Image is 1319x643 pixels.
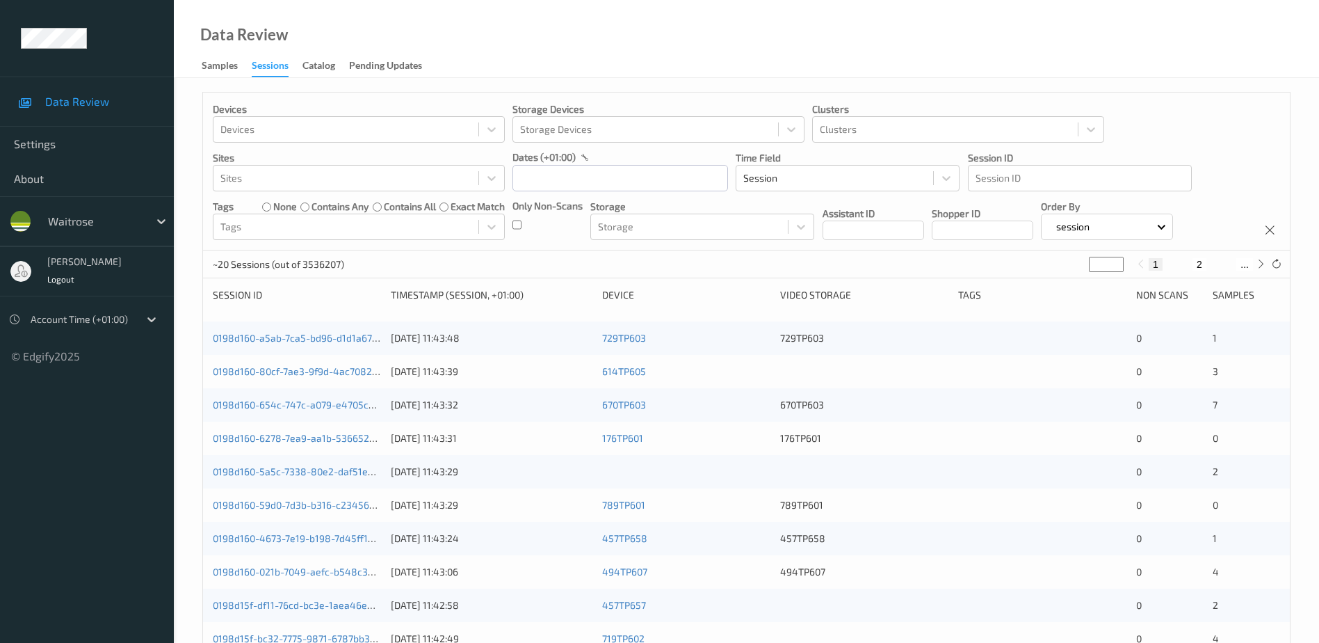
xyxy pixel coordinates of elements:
a: 670TP603 [602,399,646,411]
p: Tags [213,200,234,214]
div: 176TP601 [780,431,948,445]
p: Clusters [812,102,1104,116]
div: Timestamp (Session, +01:00) [391,288,592,302]
div: [DATE] 11:43:24 [391,532,592,546]
span: 0 [1136,399,1142,411]
div: [DATE] 11:43:06 [391,565,592,579]
span: 0 [1136,365,1142,377]
label: contains any [311,200,369,214]
label: contains all [384,200,436,214]
div: [DATE] 11:43:29 [391,465,592,479]
span: 3 [1213,365,1218,377]
div: Catalog [302,58,335,76]
a: 494TP607 [602,566,647,578]
span: 0 [1136,566,1142,578]
a: 457TP657 [602,599,646,611]
a: 176TP601 [602,432,643,444]
div: Samples [1213,288,1280,302]
span: 0 [1136,499,1142,511]
a: 0198d160-654c-747c-a079-e4705ca86fa6 [213,399,400,411]
div: [DATE] 11:43:29 [391,498,592,512]
span: 0 [1136,599,1142,611]
span: 0 [1136,466,1142,477]
span: 7 [1213,399,1217,411]
div: 729TP603 [780,331,948,345]
span: 0 [1136,532,1142,544]
div: Tags [958,288,1126,302]
label: exact match [451,200,505,214]
div: [DATE] 11:43:31 [391,431,592,445]
p: ~20 Sessions (out of 3536207) [213,257,344,271]
p: Time Field [736,151,960,165]
a: Pending Updates [349,56,436,76]
p: Storage Devices [512,102,804,116]
a: 789TP601 [602,499,645,511]
span: 2 [1213,466,1218,477]
a: 729TP603 [602,332,646,344]
a: 0198d160-6278-7ea9-aa1b-5366526e968c [213,432,403,444]
a: Samples [202,56,252,76]
a: 0198d160-59d0-7d3b-b316-c23456e70597 [213,499,401,511]
p: Session ID [968,151,1192,165]
a: 457TP658 [602,532,647,544]
span: 0 [1213,499,1218,511]
label: none [273,200,297,214]
div: Device [602,288,770,302]
p: Sites [213,151,505,165]
a: 0198d160-5a5c-7338-80e2-daf51ecd2ca0 [213,466,400,477]
p: Only Non-Scans [512,199,583,213]
div: Session ID [213,288,381,302]
span: 0 [1136,332,1142,344]
a: 0198d160-4673-7e19-b198-7d45ff1ba902 [213,532,396,544]
span: 1 [1213,332,1217,344]
div: 494TP607 [780,565,948,579]
a: 614TP605 [602,365,646,377]
p: Shopper ID [932,207,1033,221]
span: 4 [1213,566,1219,578]
div: [DATE] 11:43:39 [391,365,592,379]
div: 457TP658 [780,532,948,546]
div: Non Scans [1136,288,1204,302]
div: [DATE] 11:43:48 [391,331,592,345]
a: 0198d160-80cf-7ae3-9f9d-4ac708259aeb [213,365,400,377]
span: 0 [1213,432,1218,444]
p: session [1051,220,1094,234]
div: Pending Updates [349,58,422,76]
div: Data Review [200,28,288,42]
p: Order By [1041,200,1173,214]
a: 0198d160-a5ab-7ca5-bd96-d1d1a674af5f [213,332,396,344]
p: dates (+01:00) [512,150,576,164]
p: Devices [213,102,505,116]
div: [DATE] 11:43:32 [391,398,592,412]
div: Video Storage [780,288,948,302]
a: 0198d160-021b-7049-aefc-b548c342608a [213,566,403,578]
span: 0 [1136,432,1142,444]
span: 2 [1213,599,1218,611]
span: 1 [1213,532,1217,544]
p: Assistant ID [823,207,924,221]
button: ... [1236,258,1253,271]
button: 2 [1192,258,1206,271]
div: Samples [202,58,238,76]
div: 670TP603 [780,398,948,412]
a: 0198d15f-df11-76cd-bc3e-1aea46ead5fa [213,599,393,611]
div: Sessions [252,58,289,77]
button: 1 [1149,258,1163,271]
a: Sessions [252,56,302,77]
p: Storage [590,200,814,214]
div: 789TP601 [780,498,948,512]
a: Catalog [302,56,349,76]
div: [DATE] 11:42:58 [391,598,592,612]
